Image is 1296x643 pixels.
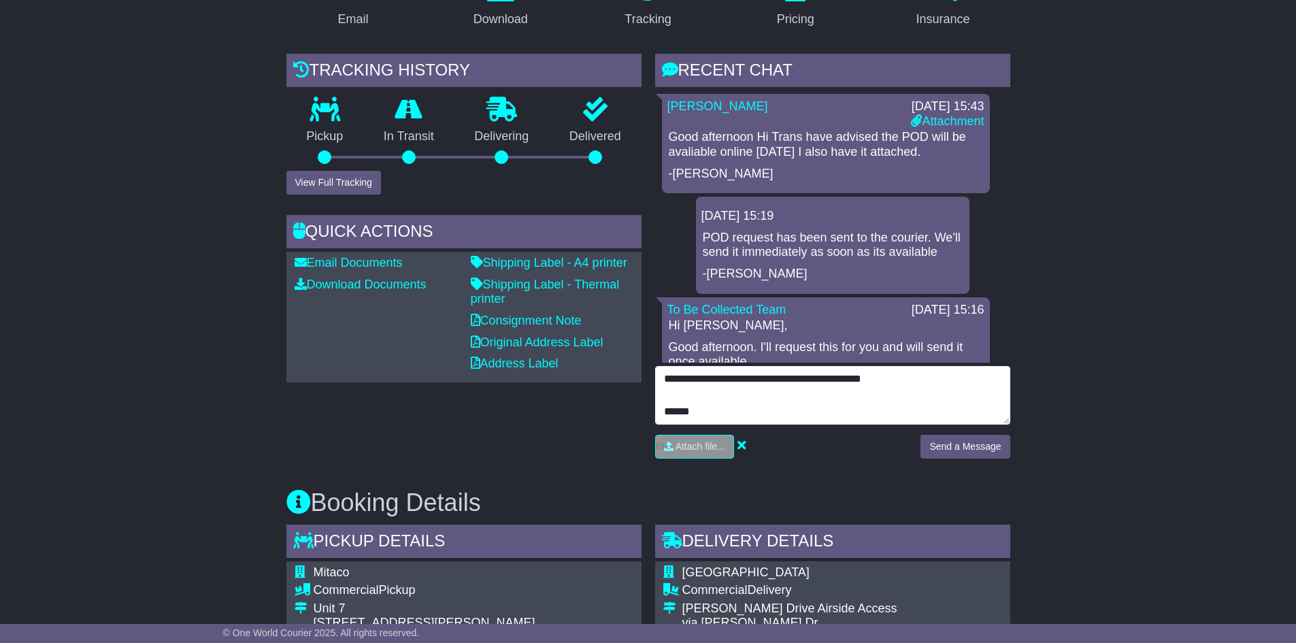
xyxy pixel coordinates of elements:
[682,616,1002,631] div: via [PERSON_NAME] Dr
[701,209,964,224] div: [DATE] 15:19
[286,215,642,252] div: Quick Actions
[286,129,364,144] p: Pickup
[471,335,603,349] a: Original Address Label
[295,278,427,291] a: Download Documents
[286,489,1010,516] h3: Booking Details
[286,525,642,561] div: Pickup Details
[625,10,671,29] div: Tracking
[286,171,381,195] button: View Full Tracking
[777,10,814,29] div: Pricing
[916,10,970,29] div: Insurance
[669,340,983,369] p: Good afternoon. I'll request this for you and will send it once available.
[669,318,983,333] p: Hi [PERSON_NAME],
[223,627,420,638] span: © One World Courier 2025. All rights reserved.
[682,583,1002,598] div: Delivery
[363,129,454,144] p: In Transit
[314,601,535,616] div: Unit 7
[471,256,627,269] a: Shipping Label - A4 printer
[682,565,810,579] span: [GEOGRAPHIC_DATA]
[473,10,528,29] div: Download
[667,99,768,113] a: [PERSON_NAME]
[682,601,1002,616] div: [PERSON_NAME] Drive Airside Access
[549,129,642,144] p: Delivered
[920,435,1010,459] button: Send a Message
[655,525,1010,561] div: Delivery Details
[669,130,983,159] p: Good afternoon Hi Trans have advised the POD will be avaliable online [DATE] I also have it attac...
[337,10,368,29] div: Email
[682,583,748,597] span: Commercial
[471,314,582,327] a: Consignment Note
[703,267,963,282] p: -[PERSON_NAME]
[286,54,642,90] div: Tracking history
[911,99,984,114] div: [DATE] 15:43
[669,167,983,182] p: -[PERSON_NAME]
[471,278,620,306] a: Shipping Label - Thermal printer
[667,303,786,316] a: To Be Collected Team
[703,231,963,260] p: POD request has been sent to the courier. We'll send it immediately as soon as its available
[314,583,379,597] span: Commercial
[314,583,535,598] div: Pickup
[295,256,403,269] a: Email Documents
[314,616,535,631] div: [STREET_ADDRESS][PERSON_NAME]
[314,565,350,579] span: Mitaco
[471,357,559,370] a: Address Label
[911,114,984,128] a: Attachment
[454,129,550,144] p: Delivering
[912,303,984,318] div: [DATE] 15:16
[655,54,1010,90] div: RECENT CHAT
